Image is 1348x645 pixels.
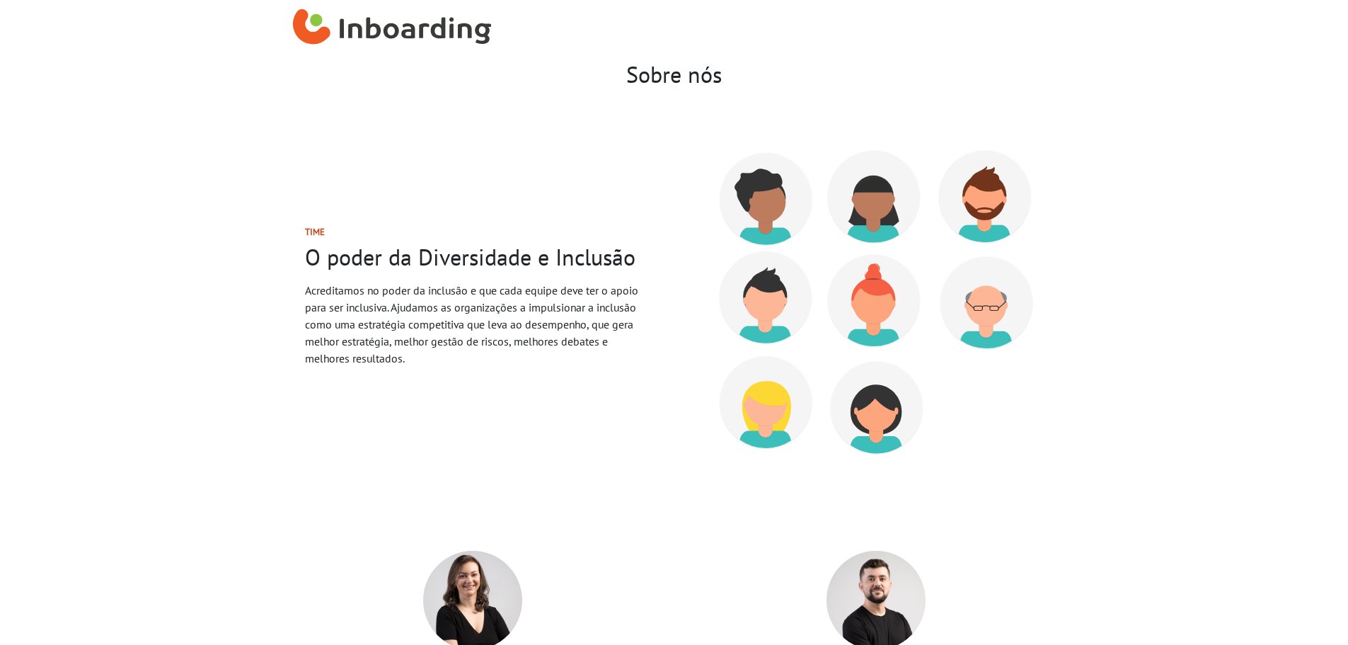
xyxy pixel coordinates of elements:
h2: Sobre nós [282,61,1067,88]
h2: O poder da Diversidade e Inclusão [305,244,640,270]
h1: Time [305,227,640,237]
img: Inboarding Home [293,9,492,52]
a: Inboarding Home Page [293,6,492,55]
p: Acreditamos no poder da inclusão e que cada equipe deve ter o apoio para ser inclusiva. Ajudamos ... [305,282,640,367]
img: Time [685,116,1067,489]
